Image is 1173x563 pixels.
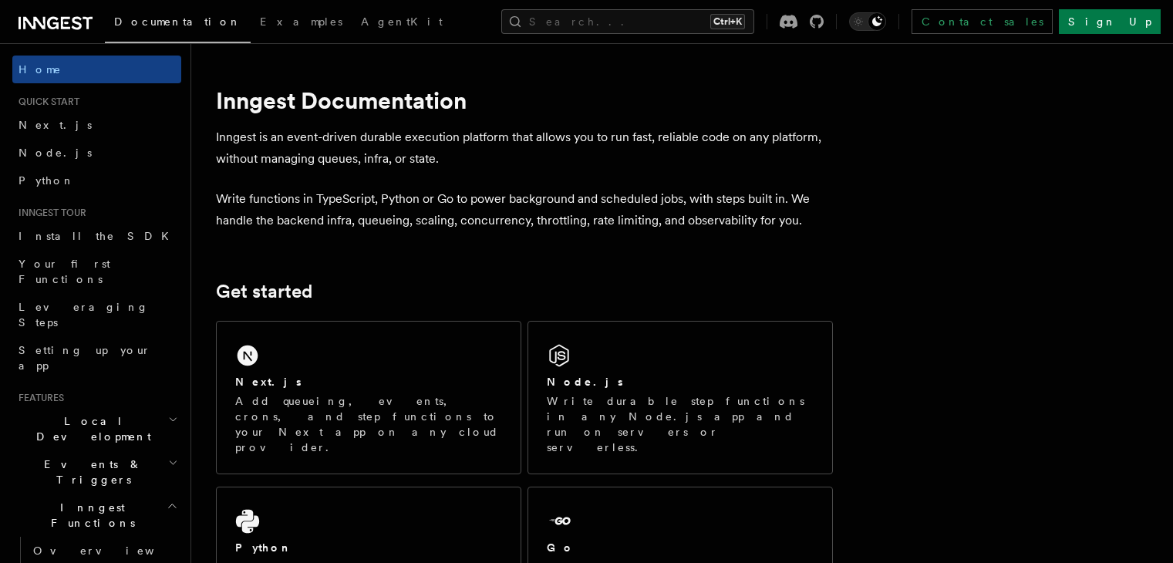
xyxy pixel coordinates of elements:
[19,258,110,285] span: Your first Functions
[12,222,181,250] a: Install the SDK
[547,393,814,455] p: Write durable step functions in any Node.js app and run on servers or serverless.
[260,15,342,28] span: Examples
[12,293,181,336] a: Leveraging Steps
[12,207,86,219] span: Inngest tour
[33,544,192,557] span: Overview
[19,119,92,131] span: Next.js
[19,174,75,187] span: Python
[12,407,181,450] button: Local Development
[19,301,149,329] span: Leveraging Steps
[12,139,181,167] a: Node.js
[12,413,168,444] span: Local Development
[19,147,92,159] span: Node.js
[19,230,178,242] span: Install the SDK
[12,392,64,404] span: Features
[12,450,181,494] button: Events & Triggers
[12,56,181,83] a: Home
[235,393,502,455] p: Add queueing, events, crons, and step functions to your Next app on any cloud provider.
[251,5,352,42] a: Examples
[12,457,168,487] span: Events & Triggers
[216,126,833,170] p: Inngest is an event-driven durable execution platform that allows you to run fast, reliable code ...
[12,250,181,293] a: Your first Functions
[12,111,181,139] a: Next.js
[528,321,833,474] a: Node.jsWrite durable step functions in any Node.js app and run on servers or serverless.
[235,540,292,555] h2: Python
[352,5,452,42] a: AgentKit
[849,12,886,31] button: Toggle dark mode
[547,374,623,389] h2: Node.js
[216,321,521,474] a: Next.jsAdd queueing, events, crons, and step functions to your Next app on any cloud provider.
[501,9,754,34] button: Search...Ctrl+K
[114,15,241,28] span: Documentation
[12,500,167,531] span: Inngest Functions
[547,540,575,555] h2: Go
[235,374,302,389] h2: Next.js
[105,5,251,43] a: Documentation
[19,344,151,372] span: Setting up your app
[710,14,745,29] kbd: Ctrl+K
[12,167,181,194] a: Python
[19,62,62,77] span: Home
[12,494,181,537] button: Inngest Functions
[12,96,79,108] span: Quick start
[216,188,833,231] p: Write functions in TypeScript, Python or Go to power background and scheduled jobs, with steps bu...
[361,15,443,28] span: AgentKit
[1059,9,1161,34] a: Sign Up
[216,281,312,302] a: Get started
[216,86,833,114] h1: Inngest Documentation
[12,336,181,379] a: Setting up your app
[912,9,1053,34] a: Contact sales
